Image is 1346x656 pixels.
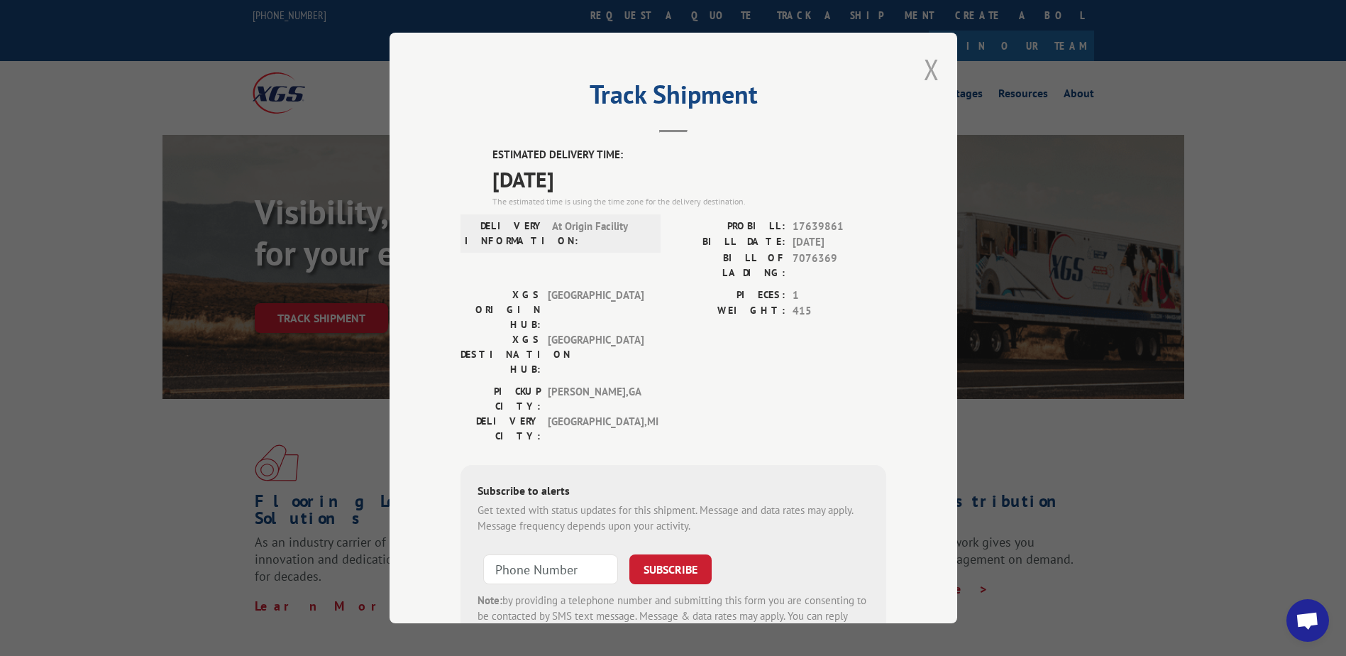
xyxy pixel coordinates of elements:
[478,593,869,641] div: by providing a telephone number and submitting this form you are consenting to be contacted by SM...
[548,332,644,377] span: [GEOGRAPHIC_DATA]
[548,384,644,414] span: [PERSON_NAME] , GA
[483,554,618,584] input: Phone Number
[460,414,541,444] label: DELIVERY CITY:
[478,503,869,535] div: Get texted with status updates for this shipment. Message and data rates may apply. Message frequ...
[548,288,644,332] span: [GEOGRAPHIC_DATA]
[673,288,785,304] label: PIECES:
[492,147,886,163] label: ESTIMATED DELIVERY TIME:
[793,219,886,235] span: 17639861
[548,414,644,444] span: [GEOGRAPHIC_DATA] , MI
[460,384,541,414] label: PICKUP CITY:
[478,482,869,503] div: Subscribe to alerts
[924,50,939,88] button: Close modal
[478,594,502,607] strong: Note:
[629,554,712,584] button: SUBSCRIBE
[793,251,886,280] span: 7076369
[673,234,785,251] label: BILL DATE:
[552,219,648,248] span: At Origin Facility
[673,303,785,319] label: WEIGHT:
[673,219,785,235] label: PROBILL:
[460,288,541,332] label: XGS ORIGIN HUB:
[673,251,785,280] label: BILL OF LADING:
[1286,599,1329,642] div: Open chat
[465,219,545,248] label: DELIVERY INFORMATION:
[793,303,886,319] span: 415
[793,288,886,304] span: 1
[492,195,886,208] div: The estimated time is using the time zone for the delivery destination.
[460,84,886,111] h2: Track Shipment
[460,332,541,377] label: XGS DESTINATION HUB:
[793,234,886,251] span: [DATE]
[492,163,886,195] span: [DATE]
